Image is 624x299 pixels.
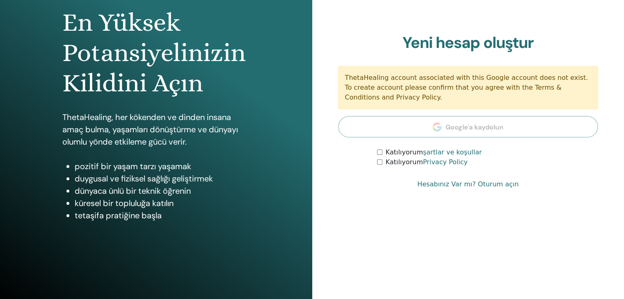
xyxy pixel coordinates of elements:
li: tetaşifa pratiğine başla [75,209,250,222]
h2: Yeni hesap oluştur [338,34,599,52]
a: Privacy Policy [423,158,468,166]
li: pozitif bir yaşam tarzı yaşamak [75,160,250,172]
a: şartlar ve koşullar [423,148,482,156]
li: dünyaca ünlü bir teknik öğrenin [75,185,250,197]
div: ThetaHealing account associated with this Google account does not exist. To create account please... [338,66,599,109]
p: ThetaHealing, her kökenden ve dinden insana amaç bulma, yaşamları dönüştürme ve dünyayı olumlu yö... [62,111,250,148]
label: Katılıyorum [386,147,482,157]
li: küresel bir topluluğa katılın [75,197,250,209]
label: Katılıyorum [386,157,468,167]
h1: En Yüksek Potansiyelinizin Kilidini Açın [62,7,250,99]
li: duygusal ve fiziksel sağlığı geliştirmek [75,172,250,185]
a: Hesabınız Var mı? Oturum açın [417,179,519,189]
